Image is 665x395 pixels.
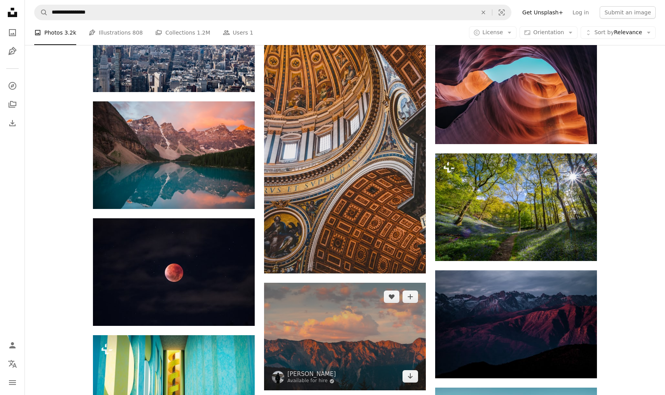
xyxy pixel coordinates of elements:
[35,5,48,20] button: Search Unsplash
[475,5,492,20] button: Clear
[264,283,426,390] img: brown rocky mountain under cloudy sky during daytime
[93,218,255,326] img: blood moon during night
[287,370,336,378] a: [PERSON_NAME]
[520,26,577,39] button: Orientation
[568,6,593,19] a: Log in
[93,101,255,209] img: mountain reflection on body of water
[89,20,143,45] a: Illustrations 808
[223,20,254,45] a: Users 1
[93,268,255,275] a: blood moon during night
[34,5,511,20] form: Find visuals sitewide
[5,5,20,22] a: Home — Unsplash
[5,44,20,59] a: Illustrations
[435,204,597,211] a: the sun shines through the trees in the woods
[435,153,597,261] img: the sun shines through the trees in the woods
[435,270,597,378] img: aerial photo of brown moutains
[402,291,418,303] button: Add to Collection
[594,29,614,35] span: Sort by
[594,29,642,37] span: Relevance
[197,28,210,37] span: 1.2M
[5,115,20,131] a: Download History
[435,37,597,144] img: scenery of mountain canyon
[5,25,20,40] a: Photos
[483,29,503,35] span: License
[402,370,418,383] a: Download
[264,333,426,340] a: brown rocky mountain under cloudy sky during daytime
[133,28,143,37] span: 808
[5,356,20,372] button: Language
[93,151,255,158] a: mountain reflection on body of water
[492,5,511,20] button: Visual search
[533,29,564,35] span: Orientation
[5,97,20,112] a: Collections
[272,371,284,383] img: Go to Matt Wang's profile
[264,31,426,273] img: the ceiling of a building with a clock and paintings on it
[435,87,597,94] a: scenery of mountain canyon
[93,377,255,384] a: a long hallway with grass and blue walls
[5,375,20,390] button: Menu
[155,20,210,45] a: Collections 1.2M
[600,6,656,19] button: Submit an image
[469,26,517,39] button: License
[5,338,20,353] a: Log in / Sign up
[264,149,426,156] a: the ceiling of a building with a clock and paintings on it
[581,26,656,39] button: Sort byRelevance
[518,6,568,19] a: Get Unsplash+
[250,28,253,37] span: 1
[384,291,399,303] button: Like
[287,378,336,384] a: Available for hire
[5,78,20,94] a: Explore
[435,320,597,327] a: aerial photo of brown moutains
